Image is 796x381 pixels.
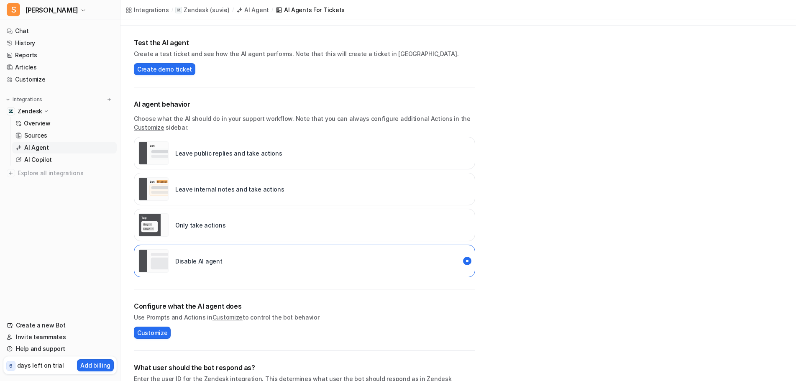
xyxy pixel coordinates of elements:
a: History [3,37,117,49]
span: / [232,6,234,14]
span: [PERSON_NAME] [25,4,78,16]
img: menu_add.svg [106,97,112,102]
img: Zendesk [8,109,13,114]
button: Create demo ticket [134,63,195,75]
div: live::disabled [134,209,475,241]
img: expand menu [5,97,11,102]
p: ( suvie ) [210,6,229,14]
p: Create a test ticket and see how the AI agent performs. Note that this will create a ticket in [G... [134,49,475,58]
img: Leave public replies and take actions [138,141,169,165]
a: AI Copilot [12,154,117,166]
img: Leave internal notes and take actions [138,177,169,201]
a: Reports [3,49,117,61]
p: AI agent behavior [134,99,475,109]
a: Zendesk(suvie) [175,6,229,14]
a: AI Agent [12,142,117,153]
h2: Test the AI agent [134,38,475,48]
a: Help and support [3,343,117,355]
button: Add billing [77,359,114,371]
a: AI Agents for tickets [276,5,345,14]
div: AI Agents for tickets [284,5,345,14]
p: AI Agent [24,143,49,152]
p: Add billing [80,361,110,370]
p: Choose what the AI should do in your support workflow. Note that you can always configure additio... [134,114,475,132]
a: Customize [212,314,243,321]
img: Disable AI agent [138,249,169,273]
p: Use Prompts and Actions in to control the bot behavior [134,313,475,322]
p: Integrations [13,96,42,103]
span: Customize [137,328,167,337]
p: Only take actions [175,221,225,230]
span: Create demo ticket [137,65,192,74]
a: Create a new Bot [3,320,117,331]
a: Sources [12,130,117,141]
a: Chat [3,25,117,37]
button: Integrations [3,95,45,104]
img: explore all integrations [7,169,15,177]
a: Integrations [125,5,169,14]
h2: What user should the bot respond as? [134,363,475,373]
p: 6 [9,362,13,370]
div: AI Agent [244,5,269,14]
p: Leave public replies and take actions [175,149,282,158]
a: Explore all integrations [3,167,117,179]
a: Articles [3,61,117,73]
img: Only take actions [138,213,169,237]
a: Customize [3,74,117,85]
span: / [271,6,273,14]
p: Leave internal notes and take actions [175,185,284,194]
div: live::internal_reply [134,173,475,205]
p: Sources [24,131,47,140]
a: Overview [12,118,117,129]
p: Zendesk [18,107,42,115]
div: live::external_reply [134,137,475,169]
p: Disable AI agent [175,257,223,266]
div: paused::disabled [134,245,475,277]
p: days left on trial [17,361,64,370]
button: Customize [134,327,171,339]
span: S [7,3,20,16]
a: Customize [134,124,164,131]
span: Explore all integrations [18,166,113,180]
p: Zendesk [184,6,208,14]
p: AI Copilot [24,156,52,164]
span: / [171,6,173,14]
a: Invite teammates [3,331,117,343]
a: AI Agent [236,5,269,14]
div: Integrations [134,5,169,14]
h2: Configure what the AI agent does [134,301,475,311]
p: Overview [24,119,51,128]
